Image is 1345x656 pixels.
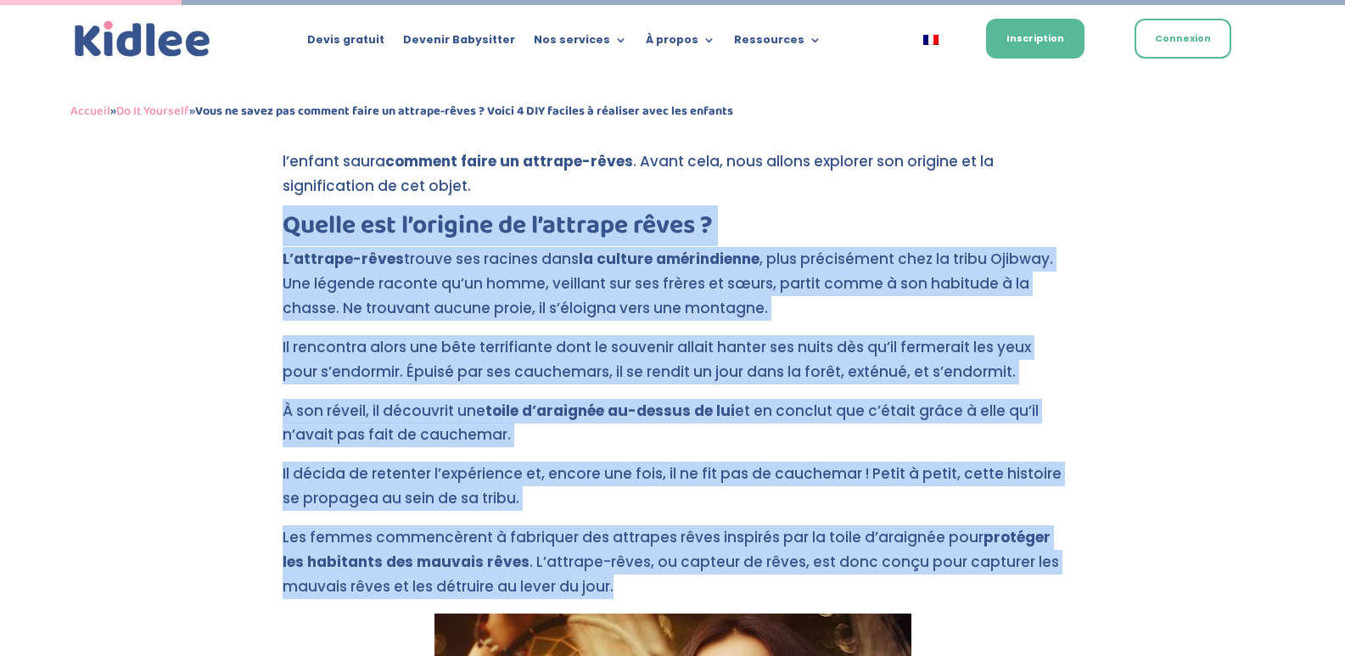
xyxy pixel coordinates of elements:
strong: toile d’araignée au-dessus de lui [485,401,735,421]
a: Devenir Babysitter [403,34,515,53]
span: » » [70,101,733,121]
strong: comment faire un attrape-rêves [385,151,633,171]
a: Accueil [70,101,110,121]
h2: Quelle est l’origine de l’attrape rêves ? [283,213,1063,247]
a: À propos [646,34,715,53]
p: Dans cet article, vous propose des idées de DIY et des astuces pratiques ! Avec votre soutien, l’... [283,125,1063,213]
a: Devis gratuit [307,34,384,53]
a: Ressources [734,34,821,53]
p: À son réveil, il découvrit une et en conclut que c’était grâce à elle qu’il n’avait pas fait de c... [283,399,1063,463]
a: Connexion [1135,19,1231,59]
a: Do It Yourself [116,101,189,121]
a: Nos services [534,34,627,53]
img: Français [923,35,939,45]
strong: L’attrape-rêves [283,249,404,269]
p: Il rencontra alors une bête terrifiante dont le souvenir allait hanter ses nuits dès qu’il fermer... [283,335,1063,399]
a: Inscription [986,19,1084,59]
strong: Vous ne savez pas comment faire un attrape-rêves ? Voici 4 DIY faciles à réaliser avec les enfants [195,101,733,121]
strong: la culture amérindienne [579,249,759,269]
p: Il décida de retenter l’expérience et, encore une fois, il ne fit pas de cauchemar ! Petit à peti... [283,462,1063,525]
img: logo_kidlee_bleu [70,17,215,62]
p: trouve ses racines dans , plus précisément chez la tribu Ojibway. Une légende raconte qu’un homme... [283,247,1063,335]
a: Kidlee Logo [70,17,215,62]
p: Les femmes commencèrent à fabriquer des attrapes rêves inspirés par la toile d’araignée pour . L’... [283,525,1063,614]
